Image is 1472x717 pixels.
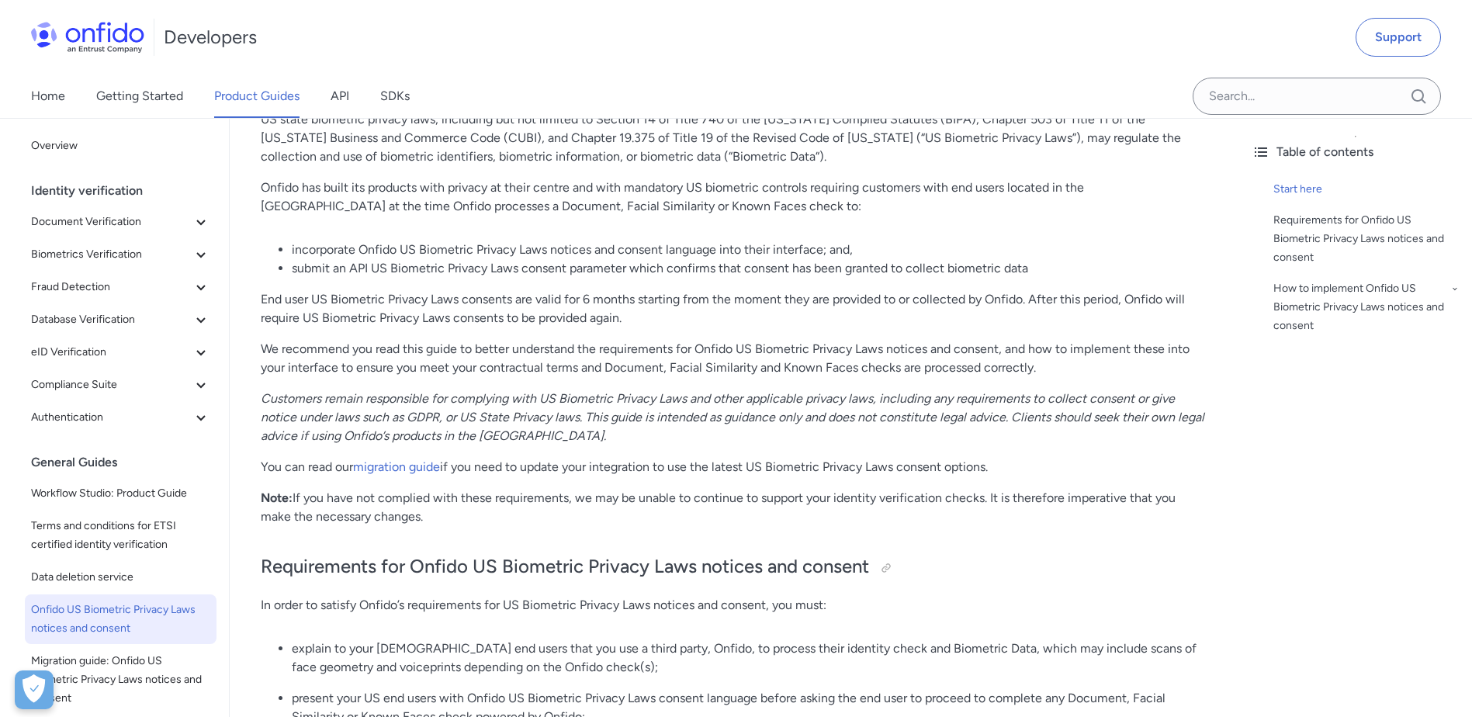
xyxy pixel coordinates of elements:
[15,670,54,709] button: Open Preferences
[31,447,223,478] div: General Guides
[25,130,216,161] a: Overview
[25,206,216,237] button: Document Verification
[261,490,293,505] strong: Note:
[31,343,192,362] span: eID Verification
[25,239,216,270] button: Biometrics Verification
[25,272,216,303] button: Fraud Detection
[31,484,210,503] span: Workflow Studio: Product Guide
[261,596,1208,615] p: In order to satisfy Onfido’s requirements for US Biometric Privacy Laws notices and consent, you ...
[25,594,216,644] a: Onfido US Biometric Privacy Laws notices and consent
[25,369,216,400] button: Compliance Suite
[25,646,216,714] a: Migration guide: Onfido US Biometric Privacy Laws notices and consent
[1356,18,1441,57] a: Support
[261,340,1208,377] p: We recommend you read this guide to better understand the requirements for Onfido US Biometric Pr...
[31,568,210,587] span: Data deletion service
[31,408,192,427] span: Authentication
[31,175,223,206] div: Identity verification
[1273,180,1460,199] a: Start here
[261,178,1208,216] p: Onfido has built its products with privacy at their centre and with mandatory US biometric contro...
[25,402,216,433] button: Authentication
[96,74,183,118] a: Getting Started
[1273,211,1460,267] a: Requirements for Onfido US Biometric Privacy Laws notices and consent
[31,601,210,638] span: Onfido US Biometric Privacy Laws notices and consent
[25,511,216,560] a: Terms and conditions for ETSI certified identity verification
[261,489,1208,526] p: If you have not complied with these requirements, we may be unable to continue to support your id...
[15,670,54,709] div: Cookie Preferences
[214,74,300,118] a: Product Guides
[31,213,192,231] span: Document Verification
[1193,78,1441,115] input: Onfido search input field
[261,458,1208,476] p: You can read our if you need to update your integration to use the latest US Biometric Privacy La...
[261,554,1208,580] h2: Requirements for Onfido US Biometric Privacy Laws notices and consent
[31,278,192,296] span: Fraud Detection
[31,137,210,155] span: Overview
[31,376,192,394] span: Compliance Suite
[31,652,210,708] span: Migration guide: Onfido US Biometric Privacy Laws notices and consent
[25,304,216,335] button: Database Verification
[261,110,1208,166] p: US state biometric privacy laws, including but not limited to Section 14 of Title 740 of the [US_...
[164,25,257,50] h1: Developers
[25,478,216,509] a: Workflow Studio: Product Guide
[380,74,410,118] a: SDKs
[292,241,1208,259] li: incorporate Onfido US Biometric Privacy Laws notices and consent language into their interface; and,
[31,517,210,554] span: Terms and conditions for ETSI certified identity verification
[25,562,216,593] a: Data deletion service
[292,259,1208,278] li: submit an API US Biometric Privacy Laws consent parameter which confirms that consent has been gr...
[25,337,216,368] button: eID Verification
[31,22,144,53] img: Onfido Logo
[261,391,1204,443] em: Customers remain responsible for complying with US Biometric Privacy Laws and other applicable pr...
[31,310,192,329] span: Database Verification
[31,74,65,118] a: Home
[261,290,1208,327] p: End user US Biometric Privacy Laws consents are valid for 6 months starting from the moment they ...
[1252,143,1460,161] div: Table of contents
[31,245,192,264] span: Biometrics Verification
[292,639,1208,677] p: explain to your [DEMOGRAPHIC_DATA] end users that you use a third party, Onfido, to process their...
[331,74,349,118] a: API
[353,459,440,474] a: migration guide
[1273,279,1460,335] a: How to implement Onfido US Biometric Privacy Laws notices and consent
